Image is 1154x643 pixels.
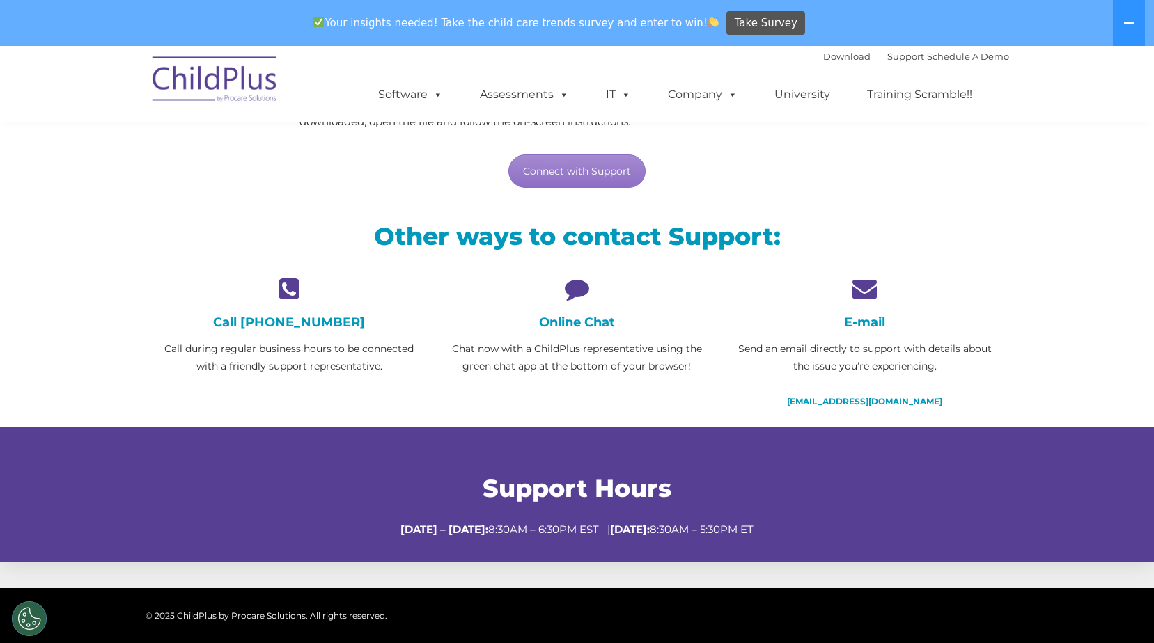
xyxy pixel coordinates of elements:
[508,154,646,188] a: Connect with Support
[654,81,751,109] a: Company
[146,610,387,621] span: © 2025 ChildPlus by Procare Solutions. All rights reserved.
[400,523,488,536] strong: [DATE] – [DATE]:
[308,9,725,36] span: Your insights needed! Take the child care trends survey and enter to win!
[313,17,324,27] img: ✅
[787,396,942,406] a: [EMAIL_ADDRESS][DOMAIN_NAME]
[853,81,986,109] a: Training Scramble!!
[12,601,47,636] button: Cookies Settings
[823,51,871,62] a: Download
[400,523,754,536] span: 8:30AM – 6:30PM EST | 8:30AM – 5:30PM ET
[927,51,1009,62] a: Schedule A Demo
[610,523,650,536] strong: [DATE]:
[823,51,1009,62] font: |
[444,315,710,330] h4: Online Chat
[735,11,797,35] span: Take Survey
[444,340,710,375] p: Chat now with a ChildPlus representative using the green chat app at the bottom of your browser!
[708,17,719,27] img: 👏
[887,51,924,62] a: Support
[731,340,998,375] p: Send an email directly to support with details about the issue you’re experiencing.
[146,47,285,116] img: ChildPlus by Procare Solutions
[483,473,671,503] span: Support Hours
[466,81,583,109] a: Assessments
[156,221,999,252] h2: Other ways to contact Support:
[592,81,645,109] a: IT
[364,81,457,109] a: Software
[156,315,423,330] h4: Call [PHONE_NUMBER]
[156,340,423,375] p: Call during regular business hours to be connected with a friendly support representative.
[761,81,844,109] a: University
[731,315,998,330] h4: E-mail
[726,11,805,35] a: Take Survey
